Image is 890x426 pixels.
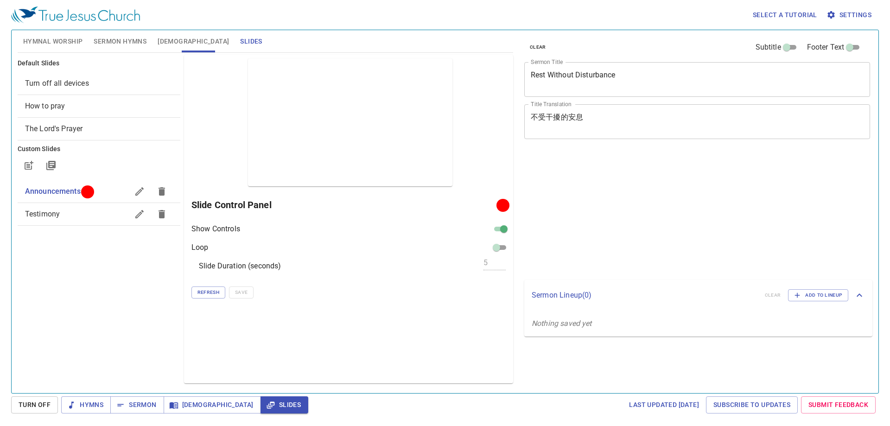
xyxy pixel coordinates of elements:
[825,6,875,24] button: Settings
[706,396,798,413] a: Subscribe to Updates
[801,396,876,413] a: Submit Feedback
[18,118,180,140] div: The Lord's Prayer
[524,280,872,311] div: Sermon Lineup(0)clearAdd to Lineup
[191,242,209,253] p: Loop
[749,6,821,24] button: Select a tutorial
[199,261,281,272] p: Slide Duration (seconds)
[531,70,864,88] textarea: Rest Without Disturbance
[532,290,757,301] p: Sermon Lineup ( 0 )
[69,399,103,411] span: Hymns
[521,149,802,277] iframe: from-child
[61,396,111,413] button: Hymns
[18,203,180,225] div: Testimony
[18,58,180,69] h6: Default Slides
[164,396,261,413] button: [DEMOGRAPHIC_DATA]
[25,124,83,133] span: [object Object]
[531,113,864,130] textarea: 不受干擾的安息
[25,187,81,196] span: Announcements
[171,399,254,411] span: [DEMOGRAPHIC_DATA]
[807,42,845,53] span: Footer Text
[25,210,60,218] span: Testimony
[110,396,164,413] button: Sermon
[788,289,848,301] button: Add to Lineup
[18,180,180,203] div: Announcements
[118,399,156,411] span: Sermon
[753,9,817,21] span: Select a tutorial
[524,42,552,53] button: clear
[197,288,219,297] span: Refresh
[532,319,592,328] i: Nothing saved yet
[794,291,842,299] span: Add to Lineup
[11,6,140,23] img: True Jesus Church
[19,399,51,411] span: Turn Off
[94,36,146,47] span: Sermon Hymns
[629,399,699,411] span: Last updated [DATE]
[268,399,301,411] span: Slides
[23,36,83,47] span: Hymnal Worship
[240,36,262,47] span: Slides
[25,79,89,88] span: [object Object]
[191,223,240,235] p: Show Controls
[191,197,500,212] h6: Slide Control Panel
[756,42,781,53] span: Subtitle
[25,102,65,110] span: [object Object]
[713,399,790,411] span: Subscribe to Updates
[530,43,546,51] span: clear
[828,9,871,21] span: Settings
[808,399,868,411] span: Submit Feedback
[18,72,180,95] div: Turn off all devices
[191,286,225,299] button: Refresh
[18,95,180,117] div: How to pray
[11,396,58,413] button: Turn Off
[18,144,180,154] h6: Custom Slides
[158,36,229,47] span: [DEMOGRAPHIC_DATA]
[261,396,308,413] button: Slides
[625,396,703,413] a: Last updated [DATE]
